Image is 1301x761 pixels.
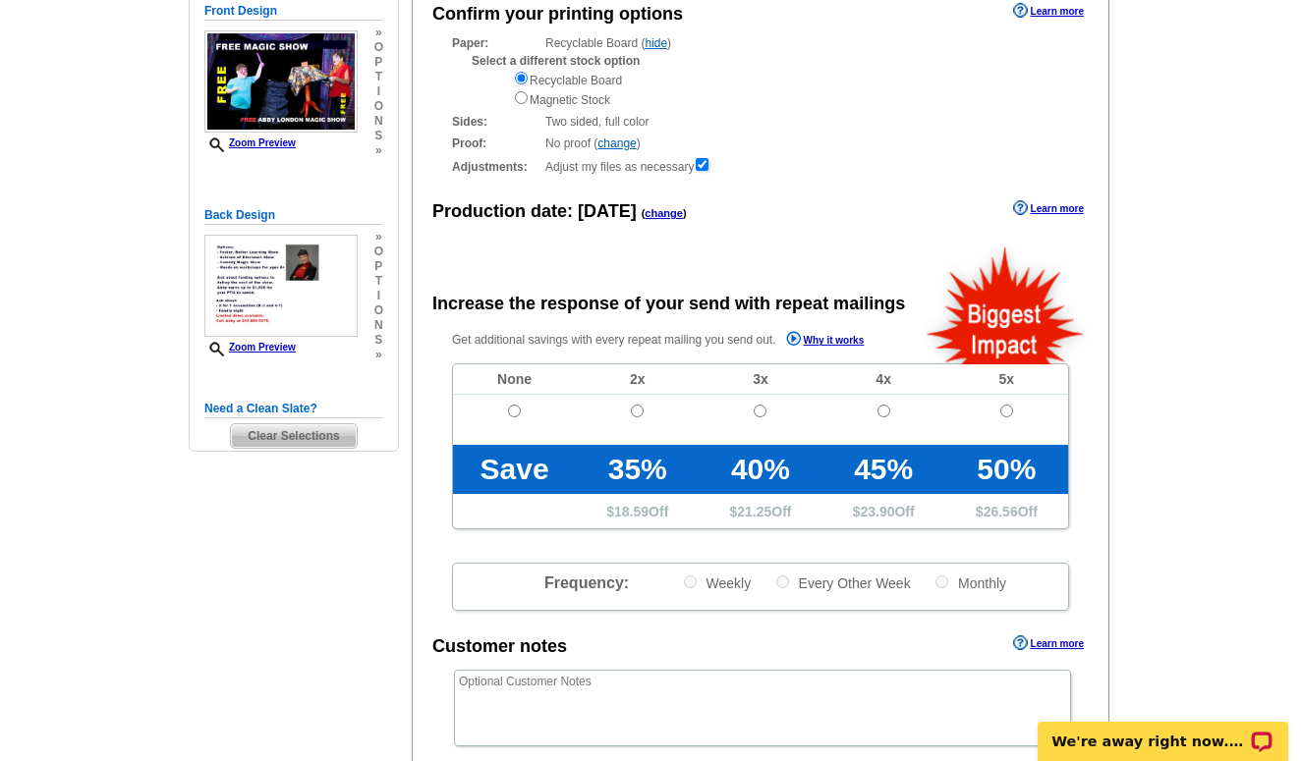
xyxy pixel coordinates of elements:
span: 23.90 [860,504,894,519]
span: n [374,318,383,333]
strong: Adjustments: [452,158,539,176]
a: Why it works [786,331,865,352]
div: Increase the response of your send with repeat mailings [432,291,905,317]
td: $ Off [945,494,1068,528]
strong: Paper: [452,34,539,52]
img: small-thumb.jpg [204,30,358,133]
span: 26.56 [984,504,1018,519]
h5: Need a Clean Slate? [204,400,383,418]
span: » [374,348,383,362]
a: hide [645,36,667,50]
td: Save [453,445,576,494]
iframe: LiveChat chat widget [1025,699,1301,761]
strong: Proof: [452,135,539,152]
input: Every Other Week [776,575,789,588]
label: Weekly [682,573,752,592]
td: 50% [945,445,1068,494]
td: 35% [576,445,699,494]
span: o [374,245,383,259]
div: Confirm your printing options [432,1,683,27]
a: Learn more [1013,200,1084,216]
div: No proof ( ) [452,135,1069,152]
td: 2x [576,364,699,395]
a: change [597,136,636,150]
div: Recyclable Board Magnetic Stock [513,70,1069,109]
input: Monthly [935,575,948,588]
td: 5x [945,364,1068,395]
td: 4x [822,364,945,395]
span: s [374,333,383,348]
span: 21.25 [737,504,771,519]
div: Recyclable Board ( ) [452,34,1069,109]
input: Weekly [684,575,697,588]
label: Every Other Week [774,573,911,592]
img: small-thumb.jpg [204,235,358,337]
a: change [645,207,683,219]
td: $ Off [699,494,821,528]
span: o [374,303,383,318]
span: ( ) [642,207,687,219]
td: None [453,364,576,395]
a: Zoom Preview [204,342,296,353]
span: p [374,259,383,274]
span: i [374,84,383,99]
a: Zoom Preview [204,137,296,148]
span: » [374,143,383,158]
div: Adjust my files as necessary [452,156,1069,176]
td: 40% [699,445,821,494]
span: n [374,114,383,129]
div: Production date: [432,198,687,225]
span: o [374,99,383,114]
td: $ Off [576,494,699,528]
span: » [374,26,383,40]
span: p [374,55,383,70]
strong: Select a different stock option [472,54,640,68]
span: s [374,129,383,143]
span: » [374,230,383,245]
strong: Sides: [452,113,539,131]
img: biggestImpact.png [925,244,1087,364]
td: 45% [822,445,945,494]
span: Frequency: [544,574,629,591]
div: Customer notes [432,633,567,660]
td: $ Off [822,494,945,528]
span: t [374,274,383,289]
a: Learn more [1013,635,1084,651]
td: 3x [699,364,821,395]
a: Learn more [1013,3,1084,19]
h5: Back Design [204,206,383,225]
div: Two sided, full color [452,113,1069,131]
span: [DATE] [578,201,637,221]
span: 18.59 [614,504,649,519]
label: Monthly [933,573,1006,592]
span: o [374,40,383,55]
p: Get additional savings with every repeat mailing you send out. [452,329,906,352]
span: i [374,289,383,303]
h5: Front Design [204,2,383,21]
span: Clear Selections [231,424,356,448]
span: t [374,70,383,84]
